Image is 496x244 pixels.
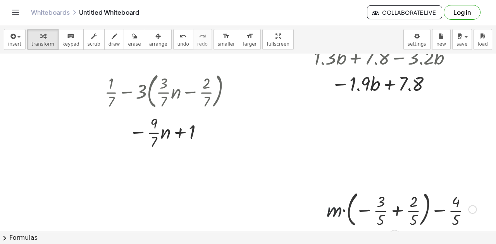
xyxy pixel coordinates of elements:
span: new [436,41,446,47]
button: format_sizesmaller [214,29,239,50]
button: new [432,29,451,50]
button: draw [104,29,124,50]
span: insert [8,41,21,47]
span: larger [243,41,257,47]
span: redo [197,41,208,47]
button: redoredo [193,29,212,50]
i: format_size [246,32,253,41]
i: redo [199,32,206,41]
button: Collaborate Live [367,5,442,19]
span: fullscreen [267,41,289,47]
button: Log in [444,5,480,20]
button: undoundo [173,29,193,50]
button: Toggle navigation [9,6,22,19]
div: Edit math [388,230,401,242]
span: save [456,41,467,47]
button: format_sizelarger [239,29,261,50]
span: erase [128,41,141,47]
button: fullscreen [262,29,293,50]
span: keypad [62,41,79,47]
button: transform [27,29,59,50]
span: transform [31,41,54,47]
button: load [474,29,492,50]
i: keyboard [67,32,74,41]
span: arrange [149,41,167,47]
button: keyboardkeypad [58,29,84,50]
button: save [452,29,472,50]
span: undo [177,41,189,47]
button: settings [403,29,431,50]
span: Collaborate Live [374,9,436,16]
span: settings [408,41,426,47]
button: arrange [145,29,172,50]
span: scrub [88,41,100,47]
button: erase [124,29,145,50]
span: draw [108,41,120,47]
a: Whiteboards [31,9,70,16]
span: smaller [218,41,235,47]
button: insert [4,29,26,50]
span: load [478,41,488,47]
i: undo [179,32,187,41]
button: scrub [83,29,105,50]
i: format_size [222,32,230,41]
